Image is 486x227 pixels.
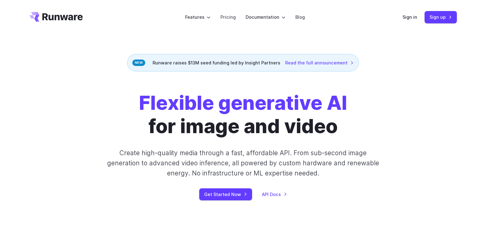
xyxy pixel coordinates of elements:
[402,13,417,21] a: Sign in
[425,11,457,23] a: Sign up
[139,91,347,138] h1: for image and video
[185,13,211,21] label: Features
[262,191,287,198] a: API Docs
[29,12,83,22] a: Go to /
[199,188,252,200] a: Get Started Now
[295,13,305,21] a: Blog
[285,59,354,66] a: Read the full announcement
[246,13,286,21] label: Documentation
[127,54,359,71] div: Runware raises $13M seed funding led by Insight Partners
[139,91,347,114] strong: Flexible generative AI
[106,148,380,179] p: Create high-quality media through a fast, affordable API. From sub-second image generation to adv...
[220,13,236,21] a: Pricing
